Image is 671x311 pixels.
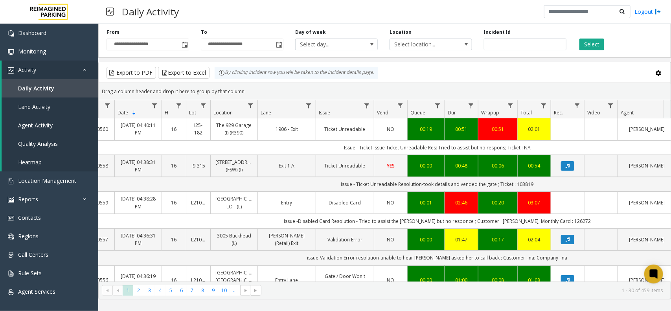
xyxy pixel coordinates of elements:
a: [PERSON_NAME] [623,162,671,169]
span: Agent Services [18,288,55,295]
span: Lane Activity [18,103,50,110]
div: 00:08 [483,276,513,284]
label: To [201,29,207,36]
a: 00:54 [522,162,546,169]
a: [PERSON_NAME] [623,276,671,284]
div: 00:51 [483,125,513,133]
img: 'icon' [8,252,14,258]
a: Dur Filter Menu [466,100,476,111]
span: Page 1 [123,285,133,296]
button: Export to PDF [107,67,156,79]
a: Lot Filter Menu [198,100,209,111]
span: H [165,109,168,116]
span: Page 4 [155,285,165,296]
span: Page 7 [187,285,197,296]
span: Date [118,109,128,116]
a: Activity [2,61,98,79]
a: Issue Filter Menu [362,100,372,111]
span: Toggle popup [180,39,189,50]
a: 00:17 [483,236,513,243]
img: 'icon' [8,234,14,240]
div: 00:20 [483,199,513,206]
a: L21086904 [191,276,206,284]
div: Drag a column header and drop it here to group by that column [99,85,671,98]
a: 02:46 [450,199,473,206]
h3: Daily Activity [118,2,183,21]
span: NO [387,126,395,132]
span: Daily Activity [18,85,54,92]
a: [GEOGRAPHIC_DATA] [GEOGRAPHIC_DATA] (L) [215,269,253,292]
span: Page 10 [219,285,230,296]
span: Page 2 [133,285,144,296]
a: Gate / Door Won't Open [321,272,369,287]
div: 00:01 [412,199,440,206]
a: 4090558 [88,162,110,169]
span: NO [387,199,395,206]
span: Location Management [18,177,76,184]
a: 4090560 [88,125,110,133]
span: Go to the last page [253,287,259,294]
a: Quality Analysis [2,134,98,153]
a: 3005 Buckhead (L) [215,232,253,247]
div: Data table [99,100,671,282]
a: 01:47 [450,236,473,243]
span: NO [387,277,395,283]
a: Queue Filter Menu [432,100,443,111]
div: 02:01 [522,125,546,133]
span: Agent [621,109,634,116]
a: 4090559 [88,199,110,206]
span: Page 9 [208,285,219,296]
a: Ticket Unreadable [321,125,369,133]
a: [PERSON_NAME] (Retail) Exit [263,232,311,247]
span: Activity [18,66,36,74]
img: 'icon' [8,215,14,221]
span: Wrapup [481,109,499,116]
span: Page 5 [165,285,176,296]
span: YES [387,162,395,169]
a: 00:48 [450,162,473,169]
span: Select day... [296,39,361,50]
img: 'icon' [8,271,14,277]
button: Select [579,39,604,50]
a: [PERSON_NAME] [623,125,671,133]
a: 00:00 [412,236,440,243]
a: [DATE] 04:40:11 PM [119,121,157,136]
span: Rec. [554,109,563,116]
span: Quality Analysis [18,140,58,147]
a: I25-182 [191,121,206,136]
kendo-pager-info: 1 - 30 of 459 items [266,287,663,294]
a: 00:51 [450,125,473,133]
a: 16 [167,276,181,284]
a: NO [379,236,403,243]
span: Page 11 [230,285,240,296]
span: Page 6 [176,285,187,296]
span: Heatmap [18,158,42,166]
a: Date Filter Menu [149,100,160,111]
a: Daily Activity [2,79,98,98]
a: 02:04 [522,236,546,243]
a: 16 [167,199,181,206]
span: Lot [189,109,196,116]
span: Total [520,109,532,116]
a: 01:08 [522,276,546,284]
a: 00:19 [412,125,440,133]
a: 01:00 [450,276,473,284]
a: Id Filter Menu [102,100,113,111]
span: Page 8 [197,285,208,296]
img: 'icon' [8,197,14,203]
span: Go to the next page [240,285,251,296]
img: logout [655,7,661,16]
span: Select location... [390,39,455,50]
span: Vend [377,109,388,116]
a: Exit 1 A [263,162,311,169]
img: 'icon' [8,30,14,37]
span: Regions [18,232,39,240]
div: 00:00 [412,276,440,284]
